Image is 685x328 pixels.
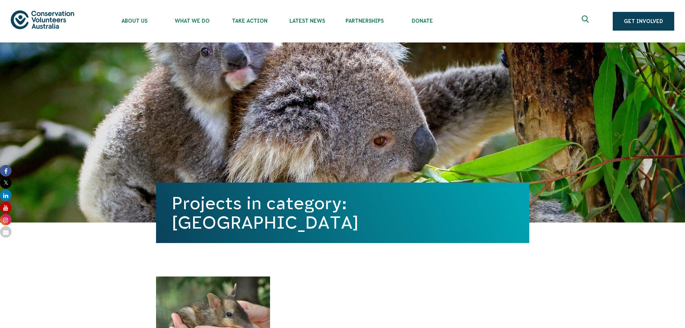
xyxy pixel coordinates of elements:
[163,18,221,24] span: What We Do
[582,15,591,27] span: Expand search box
[11,10,74,29] img: logo.svg
[106,18,163,24] span: About Us
[172,193,513,232] h1: Projects in category: [GEOGRAPHIC_DATA]
[613,12,674,31] a: Get Involved
[336,18,393,24] span: Partnerships
[393,18,451,24] span: Donate
[577,13,595,30] button: Expand search box Close search box
[278,18,336,24] span: Latest News
[221,18,278,24] span: Take Action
